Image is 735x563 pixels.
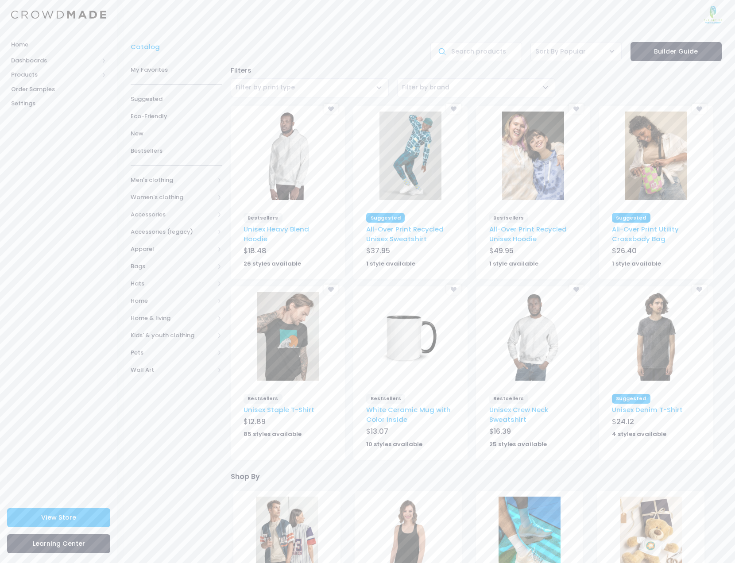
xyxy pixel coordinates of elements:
[231,467,713,482] div: Shop By
[244,405,314,414] a: Unisex Staple T-Shirt
[371,426,388,436] span: 13.07
[236,83,295,92] span: Filter by print type
[489,213,528,223] span: Bestsellers
[131,210,214,219] span: Accessories
[244,259,301,268] strong: 26 styles available
[535,47,586,56] span: Sort By Popular
[131,112,222,121] span: Eco-Friendly
[397,78,555,97] span: Filter by brand
[430,42,522,61] input: Search products
[11,56,99,65] span: Dashboards
[131,176,214,185] span: Men's clothing
[11,85,106,94] span: Order Samples
[7,508,110,527] a: View Store
[11,11,106,19] img: Logo
[131,42,164,52] a: Catalog
[612,213,650,223] span: Suggested
[704,6,722,23] img: User
[131,348,214,357] span: Pets
[231,78,389,97] span: Filter by print type
[131,228,214,236] span: Accessories (legacy)
[131,129,222,138] span: New
[11,99,106,108] span: Settings
[244,213,282,223] span: Bestsellers
[489,405,548,424] a: Unisex Crew Neck Sweatshirt
[402,83,449,92] span: Filter by brand
[631,42,722,61] a: Builder Guide
[612,405,683,414] a: Unisex Denim T-Shirt
[131,142,222,159] a: Bestsellers
[131,279,214,288] span: Hats
[131,66,222,74] span: My Favorites
[226,66,726,75] div: Filters
[131,61,222,78] a: My Favorites
[494,426,511,436] span: 16.39
[494,246,514,256] span: 49.95
[366,224,444,243] a: All-Over Print Recycled Unisex Sweatshirt
[131,90,222,108] a: Suggested
[530,42,622,61] span: Sort By Popular
[371,246,390,256] span: 37.95
[131,147,222,155] span: Bestsellers
[248,416,266,427] span: 12.89
[131,314,214,323] span: Home & living
[366,394,405,404] span: Bestsellers
[41,513,76,522] span: View Store
[131,193,214,202] span: Women's clothing
[366,440,422,448] strong: 10 styles available
[616,416,634,427] span: 24.12
[244,224,309,243] a: Unisex Heavy Blend Hoodie
[131,108,222,125] a: Eco-Friendly
[489,440,547,448] strong: 25 styles available
[612,246,700,258] div: $
[244,246,332,258] div: $
[612,416,700,429] div: $
[366,213,405,223] span: Suggested
[489,246,577,258] div: $
[489,224,567,243] a: All-Over Print Recycled Unisex Hoodie
[244,394,282,404] span: Bestsellers
[366,426,454,439] div: $
[131,366,214,374] span: Wall Art
[244,430,302,438] strong: 85 styles available
[244,416,332,429] div: $
[248,246,267,256] span: 18.48
[489,426,577,439] div: $
[33,539,85,548] span: Learning Center
[131,297,214,305] span: Home
[366,259,415,268] strong: 1 style available
[616,246,637,256] span: 26.40
[612,259,661,268] strong: 1 style available
[131,125,222,142] a: New
[131,262,214,271] span: Bags
[7,534,110,553] a: Learning Center
[11,70,99,79] span: Products
[131,331,214,340] span: Kids' & youth clothing
[489,259,538,268] strong: 1 style available
[612,224,679,243] a: All-Over Print Utility Crossbody Bag
[366,405,451,424] a: White Ceramic Mug with Color Inside
[612,430,666,438] strong: 4 styles available
[489,394,528,404] span: Bestsellers
[11,40,106,49] span: Home
[612,394,650,404] span: Suggested
[131,95,222,104] span: Suggested
[131,245,214,254] span: Apparel
[366,246,454,258] div: $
